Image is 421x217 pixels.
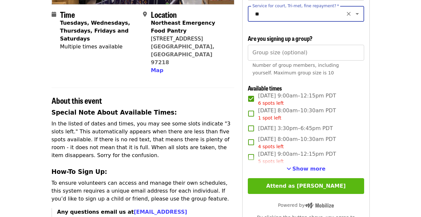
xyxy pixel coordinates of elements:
[258,107,336,122] span: [DATE] 8:00am–10:30am PDT
[151,67,163,73] span: Map
[248,84,282,92] span: Available times
[52,11,56,17] i: calendar icon
[252,63,339,75] span: Number of group members, including yourself. Maximum group size is 10
[151,20,215,34] strong: Northeast Emergency Food Pantry
[60,9,75,20] span: Time
[151,67,163,74] button: Map
[287,165,326,173] button: See more timeslots
[344,9,353,18] button: Clear
[258,135,336,150] span: [DATE] 8:00am–10:30am PDT
[151,35,229,43] div: [STREET_ADDRESS]
[278,203,334,208] span: Powered by
[258,100,284,106] span: 6 spots left
[258,115,281,121] span: 1 spot left
[52,179,235,203] p: To ensure volunteers can access and manage their own schedules, this system requires a unique ema...
[52,109,177,116] strong: Special Note About Available Times:
[258,92,336,107] span: [DATE] 9:00am–12:15pm PDT
[248,178,364,194] button: Attend as [PERSON_NAME]
[258,144,284,149] span: 4 spots left
[258,150,336,165] span: [DATE] 9:00am–12:15pm PDT
[52,120,235,159] p: In the listed of dates and times, you may see some slots indicate "3 slots left." This automatica...
[60,20,130,42] strong: Tuesdays, Wednesdays, Thursdays, Fridays and Saturdays
[248,45,364,61] input: [object Object]
[60,43,138,51] div: Multiple times available
[52,95,102,106] span: About this event
[151,9,177,20] span: Location
[248,34,313,42] span: Are you signing up a group?
[252,4,339,8] label: Service for court, Tri-met, fine repayment?
[258,124,333,132] span: [DATE] 3:30pm–6:45pm PDT
[143,11,147,17] i: map-marker-alt icon
[305,203,334,208] img: Powered by Mobilize
[52,168,107,175] strong: How-To Sign Up:
[292,166,326,172] span: Show more
[151,43,215,66] a: [GEOGRAPHIC_DATA], [GEOGRAPHIC_DATA] 97218
[353,9,362,18] button: Open
[258,159,284,164] span: 5 spots left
